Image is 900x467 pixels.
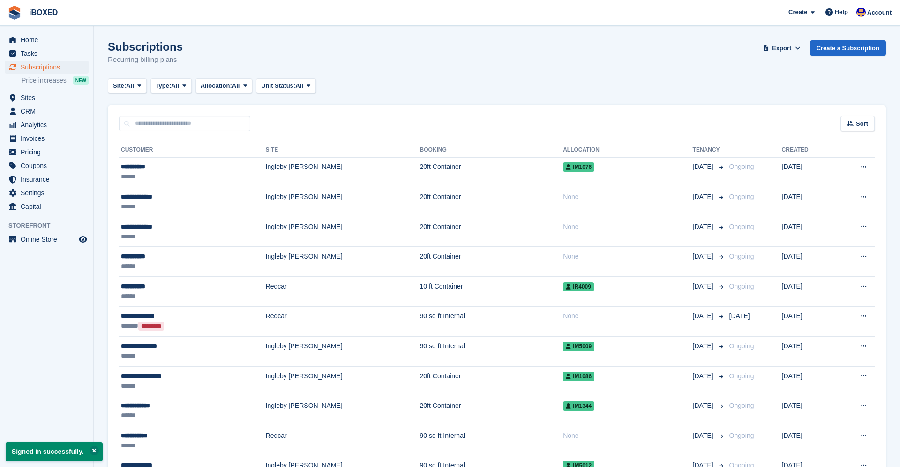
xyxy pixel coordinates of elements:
td: 20ft Container [420,157,563,187]
span: Tasks [21,47,77,60]
td: Ingleby [PERSON_NAME] [266,366,420,396]
a: menu [5,159,89,172]
th: Allocation [563,143,692,158]
span: Account [867,8,892,17]
td: Redcar [266,426,420,456]
span: Ongoing [729,253,754,260]
span: Ongoing [729,342,754,350]
th: Tenancy [693,143,726,158]
span: Coupons [21,159,77,172]
a: iBOXED [25,5,61,20]
div: None [563,252,692,261]
td: [DATE] [782,247,835,277]
span: Insurance [21,173,77,186]
a: menu [5,118,89,131]
span: Ongoing [729,372,754,380]
span: Settings [21,186,77,199]
a: menu [5,200,89,213]
span: IM5009 [563,342,594,351]
span: Home [21,33,77,46]
a: menu [5,47,89,60]
td: 90 sq ft Internal [420,306,563,337]
span: Invoices [21,132,77,145]
span: Sort [856,119,868,129]
td: Ingleby [PERSON_NAME] [266,247,420,277]
td: [DATE] [782,277,835,307]
span: [DATE] [693,222,715,232]
span: Analytics [21,118,77,131]
span: Price increases [22,76,67,85]
span: All [295,81,303,91]
span: Ongoing [729,163,754,170]
div: None [563,431,692,441]
img: Noor Rashid [856,8,866,17]
a: menu [5,105,89,118]
td: 20ft Container [420,247,563,277]
span: Type: [156,81,172,91]
td: [DATE] [782,337,835,367]
span: Export [772,44,791,53]
a: menu [5,233,89,246]
a: menu [5,186,89,199]
span: Capital [21,200,77,213]
span: IM1086 [563,372,594,381]
td: [DATE] [782,396,835,426]
span: Ongoing [729,193,754,200]
span: Help [835,8,848,17]
td: 20ft Container [420,187,563,217]
span: Pricing [21,145,77,159]
td: Redcar [266,306,420,337]
td: 20ft Container [420,396,563,426]
span: IM1076 [563,162,594,172]
span: [DATE] [693,431,715,441]
span: IR4009 [563,282,594,291]
td: [DATE] [782,187,835,217]
td: [DATE] [782,366,835,396]
span: Site: [113,81,126,91]
div: NEW [73,76,89,85]
div: None [563,222,692,232]
td: Ingleby [PERSON_NAME] [266,157,420,187]
span: Create [788,8,807,17]
span: [DATE] [693,282,715,291]
td: Ingleby [PERSON_NAME] [266,337,420,367]
span: [DATE] [693,192,715,202]
span: [DATE] [693,401,715,411]
span: All [126,81,134,91]
td: Redcar [266,277,420,307]
span: [DATE] [693,252,715,261]
button: Type: All [150,78,192,94]
img: stora-icon-8386f47178a22dfd0bd8f6a31ec36ba5ce8667c1dd55bd0f319d3a0aa187defe.svg [7,6,22,20]
a: menu [5,61,89,74]
span: [DATE] [693,311,715,321]
td: 90 sq ft Internal [420,426,563,456]
span: Ongoing [729,402,754,409]
td: 20ft Container [420,366,563,396]
th: Booking [420,143,563,158]
div: None [563,311,692,321]
span: Subscriptions [21,61,77,74]
td: [DATE] [782,426,835,456]
td: 20ft Container [420,217,563,247]
span: CRM [21,105,77,118]
td: 90 sq ft Internal [420,337,563,367]
p: Signed in successfully. [6,442,103,461]
span: Ongoing [729,223,754,230]
div: None [563,192,692,202]
span: [DATE] [693,162,715,172]
a: Preview store [77,234,89,245]
span: Sites [21,91,77,104]
span: Allocation: [201,81,232,91]
td: Ingleby [PERSON_NAME] [266,187,420,217]
a: menu [5,173,89,186]
td: Ingleby [PERSON_NAME] [266,396,420,426]
button: Site: All [108,78,147,94]
button: Allocation: All [195,78,253,94]
button: Unit Status: All [256,78,315,94]
a: menu [5,132,89,145]
span: Unit Status: [261,81,295,91]
span: Storefront [8,221,93,230]
td: Ingleby [PERSON_NAME] [266,217,420,247]
span: All [232,81,240,91]
h1: Subscriptions [108,40,183,53]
